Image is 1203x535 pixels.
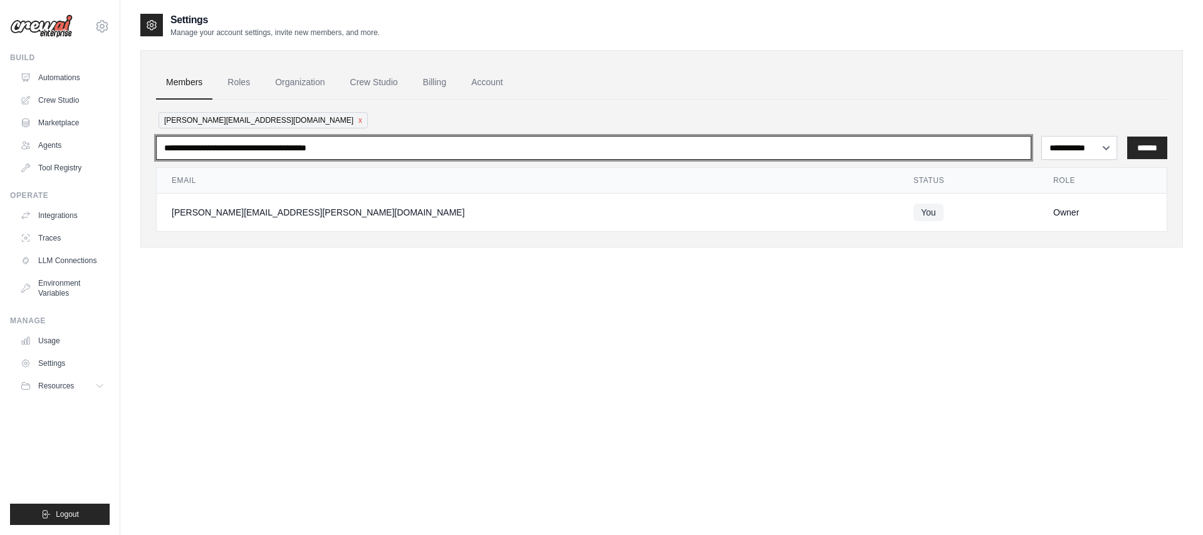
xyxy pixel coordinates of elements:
[914,204,944,221] span: You
[15,113,110,133] a: Marketplace
[340,66,408,100] a: Crew Studio
[10,316,110,326] div: Manage
[56,509,79,519] span: Logout
[172,206,883,219] div: [PERSON_NAME][EMAIL_ADDRESS][PERSON_NAME][DOMAIN_NAME]
[358,115,362,125] button: x
[10,53,110,63] div: Build
[10,190,110,200] div: Operate
[10,14,73,38] img: Logo
[461,66,513,100] a: Account
[15,251,110,271] a: LLM Connections
[15,135,110,155] a: Agents
[10,504,110,525] button: Logout
[413,66,456,100] a: Billing
[170,13,380,28] h2: Settings
[15,68,110,88] a: Automations
[38,381,74,391] span: Resources
[157,168,898,194] th: Email
[156,66,212,100] a: Members
[15,353,110,373] a: Settings
[15,158,110,178] a: Tool Registry
[265,66,335,100] a: Organization
[15,273,110,303] a: Environment Variables
[898,168,1038,194] th: Status
[15,376,110,396] button: Resources
[15,228,110,248] a: Traces
[15,90,110,110] a: Crew Studio
[15,205,110,226] a: Integrations
[217,66,260,100] a: Roles
[170,28,380,38] p: Manage your account settings, invite new members, and more.
[159,112,368,128] span: [PERSON_NAME][EMAIL_ADDRESS][DOMAIN_NAME]
[1053,206,1152,219] div: Owner
[15,331,110,351] a: Usage
[1038,168,1167,194] th: Role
